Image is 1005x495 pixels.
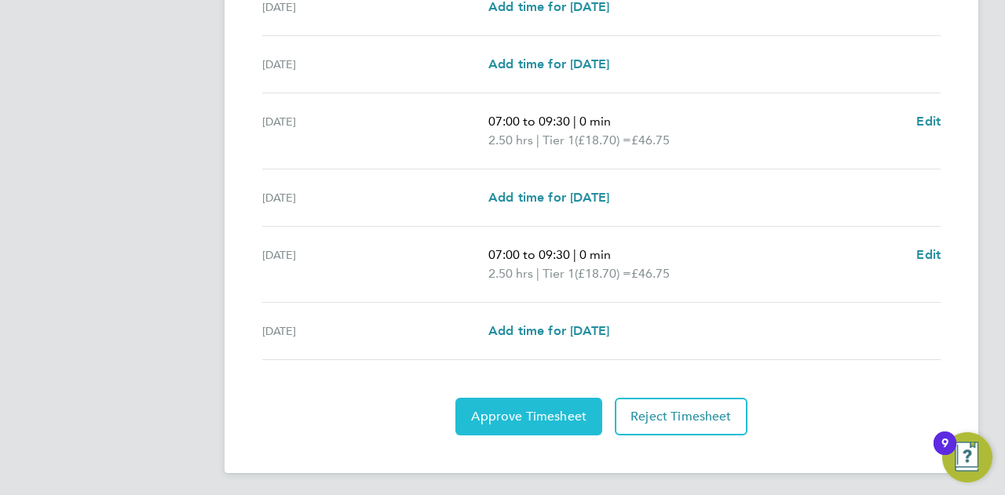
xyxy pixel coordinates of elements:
[615,398,747,435] button: Reject Timesheet
[631,266,670,281] span: £46.75
[488,133,533,147] span: 2.50 hrs
[471,409,587,424] span: Approve Timesheet
[488,190,609,205] span: Add time for [DATE]
[262,188,488,207] div: [DATE]
[488,322,609,340] a: Add time for [DATE]
[488,114,570,129] span: 07:00 to 09:30
[262,55,488,74] div: [DATE]
[543,131,575,150] span: Tier 1
[455,398,602,435] button: Approve Timesheet
[488,323,609,338] span: Add time for [DATE]
[575,133,631,147] span: (£18.70) =
[262,322,488,340] div: [DATE]
[579,247,611,262] span: 0 min
[579,114,611,129] span: 0 min
[262,112,488,150] div: [DATE]
[488,188,609,207] a: Add time for [DATE]
[631,133,670,147] span: £46.75
[916,114,941,129] span: Edit
[262,246,488,283] div: [DATE]
[543,264,575,283] span: Tier 1
[488,247,570,262] span: 07:00 to 09:30
[942,432,992,482] button: Open Resource Center, 9 new notifications
[575,266,631,281] span: (£18.70) =
[488,266,533,281] span: 2.50 hrs
[573,114,576,129] span: |
[536,266,539,281] span: |
[488,56,609,71] span: Add time for [DATE]
[916,112,941,131] a: Edit
[630,409,732,424] span: Reject Timesheet
[536,133,539,147] span: |
[573,247,576,262] span: |
[916,246,941,264] a: Edit
[916,247,941,262] span: Edit
[488,55,609,74] a: Add time for [DATE]
[941,443,948,464] div: 9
